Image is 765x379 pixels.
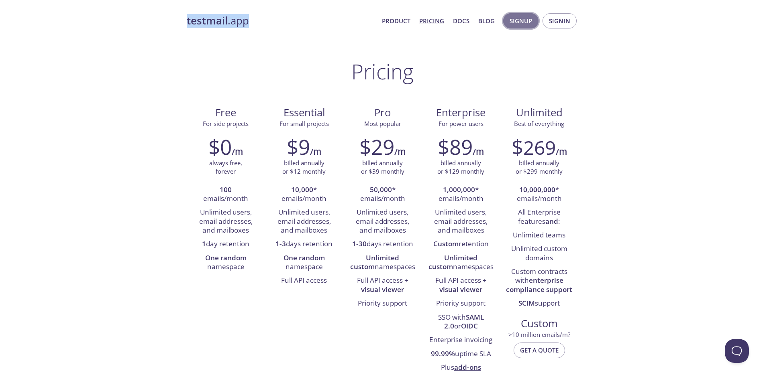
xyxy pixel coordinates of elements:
p: billed annually or $129 monthly [437,159,484,176]
p: billed annually or $299 monthly [516,159,563,176]
li: Priority support [349,297,416,310]
h6: /m [232,145,243,158]
strong: 1 [202,239,206,248]
strong: 1-3 [275,239,286,248]
li: * emails/month [271,183,337,206]
strong: OIDC [461,321,478,330]
li: Unlimited users, email addresses, and mailboxes [349,206,416,237]
span: Best of everything [514,120,564,128]
strong: enterprise compliance support [506,276,572,294]
li: Plus [428,361,494,375]
li: retention [428,237,494,251]
li: * emails/month [506,183,572,206]
span: Free [193,106,259,120]
li: Priority support [428,297,494,310]
strong: Unlimited custom [350,253,400,271]
p: always free, forever [209,159,242,176]
strong: 10,000 [291,185,313,194]
h2: $ [512,135,556,159]
span: Signup [510,16,532,26]
span: Get a quote [520,345,559,355]
a: Pricing [419,16,444,26]
h6: /m [310,145,321,158]
li: SSO with or [428,311,494,334]
a: Product [382,16,410,26]
li: uptime SLA [428,347,494,361]
h2: $29 [359,135,394,159]
strong: and [545,217,558,226]
a: Docs [453,16,469,26]
p: billed annually or $39 monthly [361,159,404,176]
strong: visual viewer [361,285,404,294]
strong: 50,000 [370,185,392,194]
li: All Enterprise features : [506,206,572,229]
span: Pro [350,106,415,120]
li: support [506,297,572,310]
strong: SCIM [518,298,535,308]
li: Full API access + [428,274,494,297]
button: Get a quote [514,343,565,358]
iframe: Help Scout Beacon - Open [725,339,749,363]
button: Signin [543,13,577,28]
strong: One random [284,253,325,262]
a: add-ons [454,363,481,372]
p: billed annually or $12 monthly [282,159,326,176]
h6: /m [473,145,484,158]
span: > 10 million emails/m? [508,330,570,338]
h6: /m [556,145,567,158]
span: 269 [523,134,556,160]
li: Unlimited users, email addresses, and mailboxes [428,206,494,237]
button: Signup [503,13,539,28]
li: days retention [271,237,337,251]
li: * emails/month [349,183,416,206]
li: emails/month [193,183,259,206]
strong: Unlimited custom [428,253,478,271]
span: For side projects [203,120,249,128]
li: namespaces [428,251,494,274]
strong: testmail [187,14,228,28]
span: Most popular [364,120,401,128]
span: Custom [506,317,572,330]
li: Full API access + [349,274,416,297]
strong: Custom [433,239,459,248]
li: namespaces [349,251,416,274]
h2: $9 [287,135,310,159]
strong: 1-30 [352,239,367,248]
li: * emails/month [428,183,494,206]
h6: /m [394,145,406,158]
li: Unlimited users, email addresses, and mailboxes [193,206,259,237]
li: Unlimited custom domains [506,242,572,265]
strong: One random [205,253,247,262]
strong: 1,000,000 [443,185,475,194]
li: namespace [271,251,337,274]
li: days retention [349,237,416,251]
a: testmail.app [187,14,375,28]
li: Enterprise invoicing [428,333,494,347]
span: Signin [549,16,570,26]
li: day retention [193,237,259,251]
a: Blog [478,16,495,26]
li: Unlimited users, email addresses, and mailboxes [271,206,337,237]
strong: 99.99% [431,349,455,358]
h1: Pricing [351,59,414,83]
h2: $89 [438,135,473,159]
li: namespace [193,251,259,274]
span: Essential [271,106,337,120]
li: Full API access [271,274,337,288]
li: Unlimited teams [506,229,572,242]
span: For small projects [279,120,329,128]
span: For power users [439,120,483,128]
strong: 100 [220,185,232,194]
strong: 10,000,000 [519,185,555,194]
li: Custom contracts with [506,265,572,297]
strong: SAML 2.0 [444,312,484,330]
strong: visual viewer [439,285,482,294]
span: Unlimited [516,105,563,120]
span: Enterprise [428,106,494,120]
h2: $0 [208,135,232,159]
